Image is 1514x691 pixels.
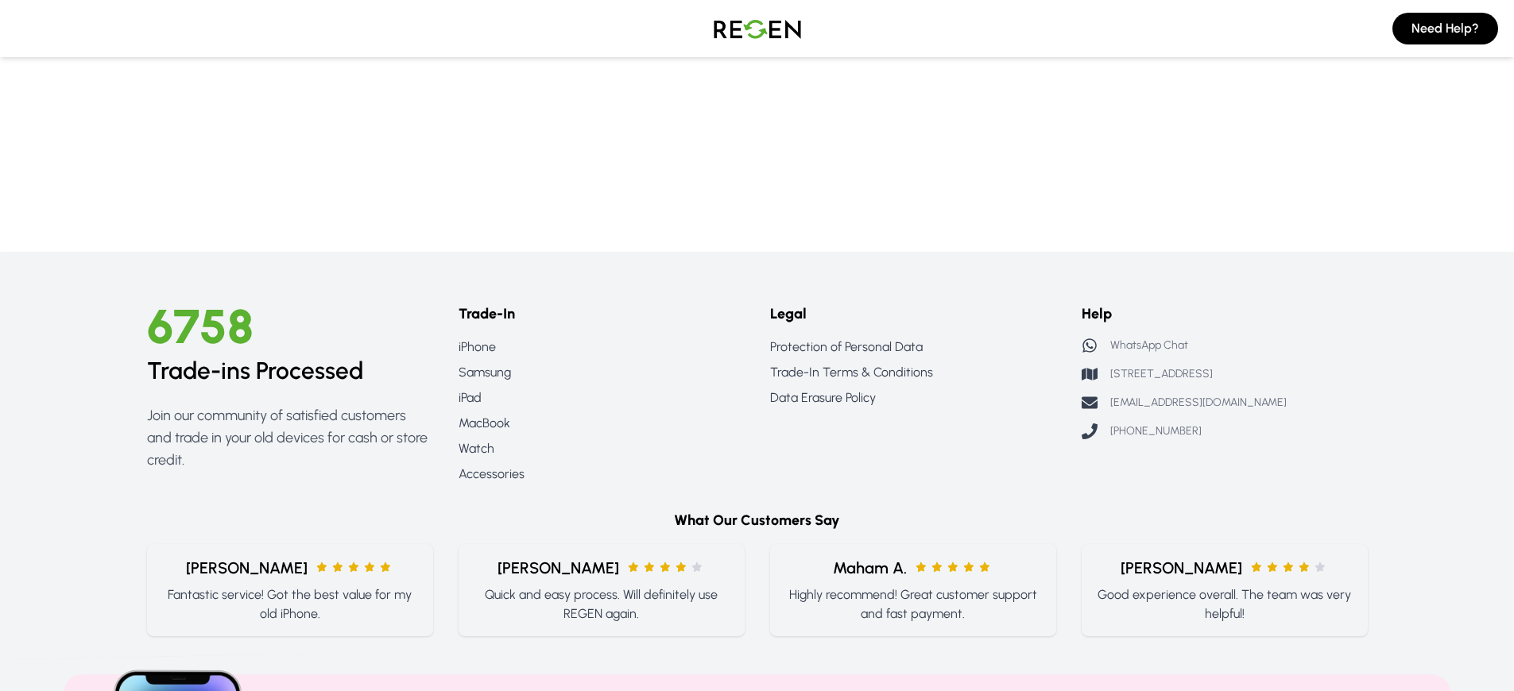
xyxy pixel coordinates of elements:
h6: What Our Customers Say [147,509,1368,531]
button: Need Help? [1392,13,1498,44]
a: iPad [459,388,745,407]
span: Maham A. [833,557,907,579]
img: Logo [702,6,813,51]
h6: Trade-In [459,303,745,325]
a: Accessories [459,465,745,484]
a: Protection of Personal Data [770,338,1056,357]
a: Trade-In Terms & Conditions [770,363,1056,382]
p: Good experience overall. The team was very helpful! [1094,585,1355,623]
p: Fantastic service! Got the best value for my old iPhone. [160,585,420,623]
a: iPhone [459,338,745,357]
span: 6758 [147,298,254,355]
h2: Trade-ins Processed [147,357,433,385]
a: MacBook [459,414,745,433]
p: Quick and easy process. Will definitely use REGEN again. [471,585,732,623]
h6: Help [1082,303,1368,325]
a: Samsung [459,363,745,382]
a: Data Erasure Policy [770,388,1056,407]
span: [PERSON_NAME] [186,557,308,579]
p: WhatsApp Chat [1110,338,1188,353]
p: [EMAIL_ADDRESS][DOMAIN_NAME] [1110,395,1287,411]
p: [STREET_ADDRESS] [1110,366,1213,382]
a: Watch [459,439,745,458]
p: Join our community of satisfied customers and trade in your old devices for cash or store credit. [147,404,433,471]
span: [PERSON_NAME] [498,557,619,579]
p: Highly recommend! Great customer support and fast payment. [783,585,1044,623]
span: [PERSON_NAME] [1121,557,1242,579]
h6: Legal [770,303,1056,325]
p: [PHONE_NUMBER] [1110,423,1202,439]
